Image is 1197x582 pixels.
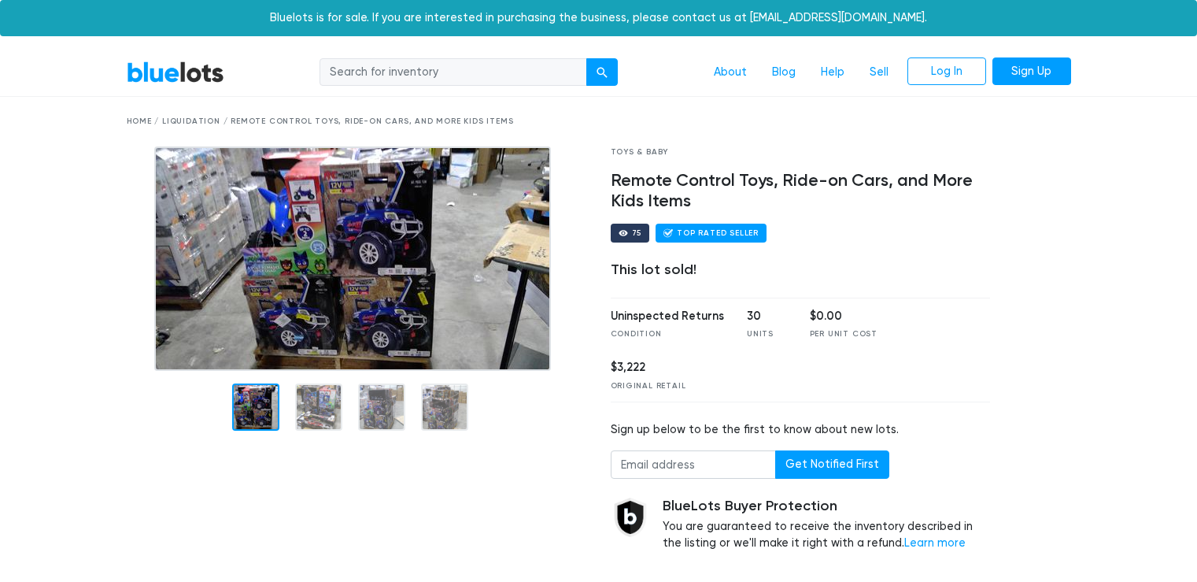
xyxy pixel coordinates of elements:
img: WIN_20190215_07_25_49_Pro_%281%29.jpg [154,146,551,371]
a: Sell [857,57,901,87]
div: Condition [611,328,724,340]
a: Help [808,57,857,87]
div: This lot sold! [611,261,991,279]
img: buyer_protection_shield-3b65640a83011c7d3ede35a8e5a80bfdfaa6a97447f0071c1475b91a4b0b3d01.png [611,498,650,537]
a: Learn more [904,536,966,550]
div: Toys & Baby [611,146,991,158]
div: Units [747,328,786,340]
button: Get Notified First [775,450,889,479]
a: BlueLots [127,61,224,83]
h4: Remote Control Toys, Ride-on Cars, and More Kids Items [611,171,991,212]
div: Per Unit Cost [810,328,877,340]
div: 30 [747,308,786,325]
input: Search for inventory [320,58,587,87]
div: Uninspected Returns [611,308,724,325]
a: Sign Up [992,57,1071,86]
div: Top Rated Seller [677,229,759,237]
div: 75 [632,229,642,237]
div: $3,222 [611,359,686,376]
div: Original Retail [611,380,686,392]
div: You are guaranteed to receive the inventory described in the listing or we'll make it right with ... [663,498,991,552]
input: Email address [611,450,776,479]
a: Log In [907,57,986,86]
a: About [701,57,759,87]
div: $0.00 [810,308,877,325]
h5: BlueLots Buyer Protection [663,498,991,515]
div: Sign up below to be the first to know about new lots. [611,421,991,439]
a: Blog [759,57,808,87]
div: Home / Liquidation / Remote Control Toys, Ride-on Cars, and More Kids Items [127,116,1071,128]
